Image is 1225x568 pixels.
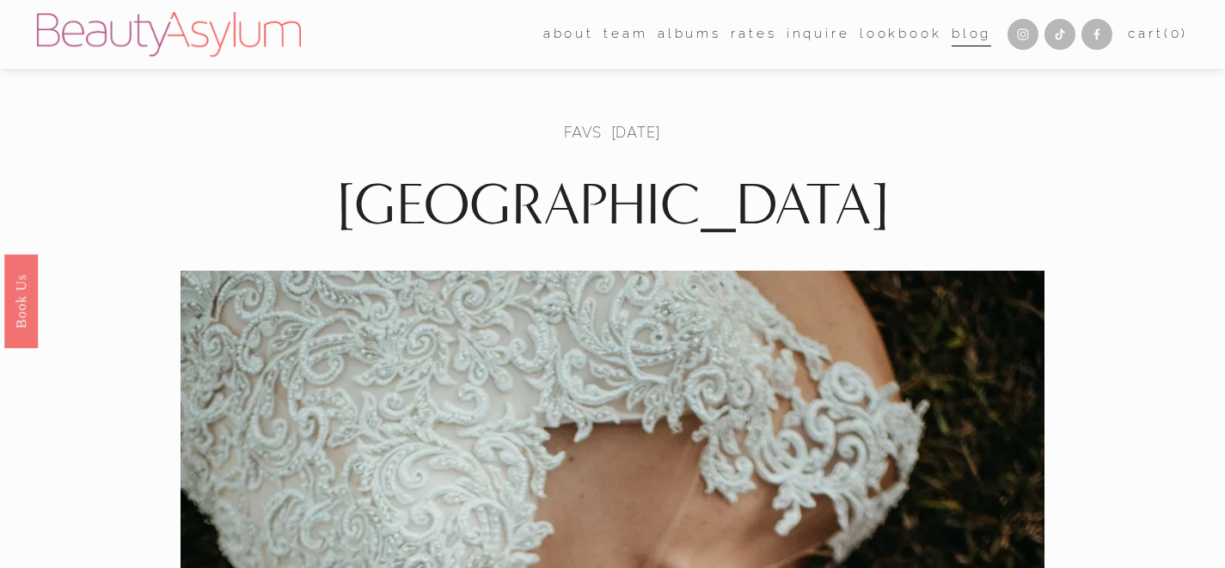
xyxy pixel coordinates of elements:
[1044,19,1075,50] a: TikTok
[1171,26,1182,41] span: 0
[1008,19,1038,50] a: Instagram
[543,22,594,46] span: about
[1164,26,1188,41] span: ( )
[4,253,38,347] a: Book Us
[1081,19,1112,50] a: Facebook
[564,122,601,142] a: Favs
[603,22,647,46] span: team
[37,12,301,57] img: Beauty Asylum | Bridal Hair &amp; Makeup Charlotte &amp; Atlanta
[787,21,850,48] a: Inquire
[860,21,942,48] a: Lookbook
[611,122,661,142] span: [DATE]
[658,21,721,48] a: albums
[543,21,594,48] a: folder dropdown
[603,21,647,48] a: folder dropdown
[181,170,1044,241] h1: [GEOGRAPHIC_DATA]
[731,21,776,48] a: Rates
[1128,22,1188,46] a: 0 items in cart
[952,21,991,48] a: Blog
